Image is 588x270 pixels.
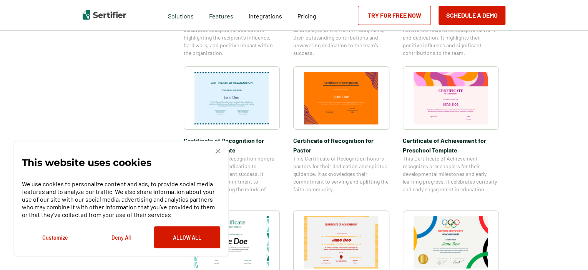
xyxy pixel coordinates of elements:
a: Certificate of Achievement for Preschool TemplateCertificate of Achievement for Preschool Templat... [403,66,499,201]
span: Solutions [168,10,194,20]
span: This Certificate of Recognition honors teachers for their dedication to education and student suc... [184,155,280,201]
button: Schedule a Demo [439,6,505,25]
iframe: Chat Widget [550,233,588,270]
a: Try for Free Now [358,6,431,25]
span: Features [209,10,233,20]
span: Integrations [249,12,282,20]
img: Certificate of Recognition for Pastor [304,72,379,124]
button: Deny All [88,226,154,248]
p: We use cookies to personalize content and ads, to provide social media features and to analyze ou... [22,180,220,219]
img: Olympic Certificate of Appreciation​ Template [414,216,488,268]
button: Customize [22,226,88,248]
img: Certificate of Achievement for Elementary Students Template [194,216,269,268]
img: Certificate of Achievement for Preschool Template [414,72,488,124]
span: Certificate of Recognition for Pastor [293,136,389,155]
span: This Employee of the Month Certificate honors the recipient’s exceptional work and dedication. It... [403,18,499,57]
a: Pricing [297,10,316,20]
span: This Certificate of Achievement recognizes preschoolers for their developmental milestones and ea... [403,155,499,193]
span: Certificate of Achievement for Preschool Template [403,136,499,155]
img: Sertifier | Digital Credentialing Platform [83,10,126,20]
button: Allow All [154,226,220,248]
span: This Certificate of Recognition honors pastors for their dedication and spiritual guidance. It ac... [293,155,389,193]
img: Cookie Popup Close [216,149,220,154]
img: Certificate of Recognition for Teachers Template [194,72,269,124]
img: Certificate of Achievement for Students Template [304,216,379,268]
a: Certificate of Recognition for PastorCertificate of Recognition for PastorThis Certificate of Rec... [293,66,389,201]
a: Integrations [249,10,282,20]
span: This Employee of the Month Certificate celebrates exceptional dedication, highlighting the recipi... [184,18,280,57]
a: Certificate of Recognition for Teachers TemplateCertificate of Recognition for Teachers TemplateT... [184,66,280,201]
span: Pricing [297,12,316,20]
span: Certificate of Recognition for Teachers Template [184,136,280,155]
span: This certificate commends the recipient as Employee of the Month, recognizing their outstanding c... [293,18,389,57]
p: This website uses cookies [22,159,151,166]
